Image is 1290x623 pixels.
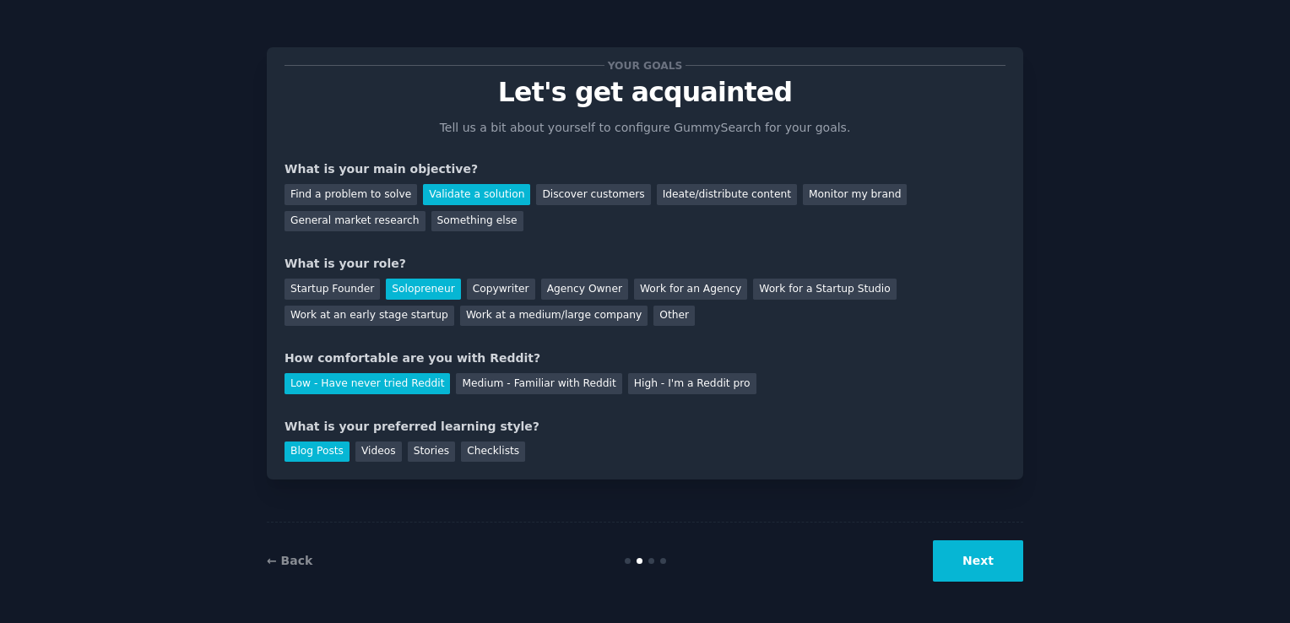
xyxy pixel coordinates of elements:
[285,78,1005,107] p: Let's get acquainted
[285,442,350,463] div: Blog Posts
[541,279,628,300] div: Agency Owner
[285,255,1005,273] div: What is your role?
[803,184,907,205] div: Monitor my brand
[431,211,523,232] div: Something else
[285,349,1005,367] div: How comfortable are you with Reddit?
[285,211,425,232] div: General market research
[285,306,454,327] div: Work at an early stage startup
[628,373,756,394] div: High - I'm a Reddit pro
[432,119,858,137] p: Tell us a bit about yourself to configure GummySearch for your goals.
[408,442,455,463] div: Stories
[536,184,650,205] div: Discover customers
[461,442,525,463] div: Checklists
[285,279,380,300] div: Startup Founder
[386,279,460,300] div: Solopreneur
[285,418,1005,436] div: What is your preferred learning style?
[423,184,530,205] div: Validate a solution
[467,279,535,300] div: Copywriter
[657,184,797,205] div: Ideate/distribute content
[653,306,695,327] div: Other
[267,554,312,567] a: ← Back
[285,184,417,205] div: Find a problem to solve
[456,373,621,394] div: Medium - Familiar with Reddit
[460,306,648,327] div: Work at a medium/large company
[753,279,896,300] div: Work for a Startup Studio
[634,279,747,300] div: Work for an Agency
[604,57,686,74] span: Your goals
[933,540,1023,582] button: Next
[355,442,402,463] div: Videos
[285,160,1005,178] div: What is your main objective?
[285,373,450,394] div: Low - Have never tried Reddit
